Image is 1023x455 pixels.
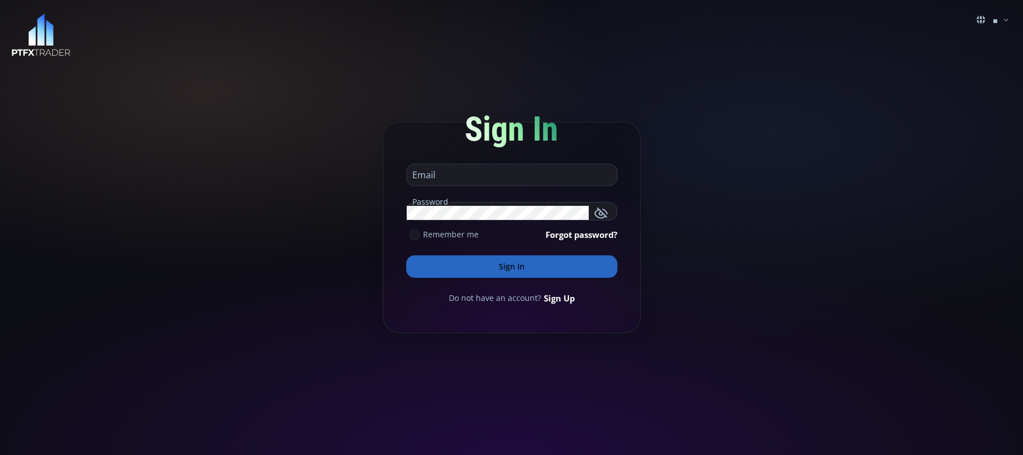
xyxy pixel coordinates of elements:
[11,13,71,57] img: LOGO
[423,228,479,240] span: Remember me
[406,255,617,278] button: Sign In
[465,109,558,149] span: Sign In
[406,292,617,304] div: Do not have an account?
[544,292,575,304] a: Sign Up
[545,228,617,241] a: Forgot password?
